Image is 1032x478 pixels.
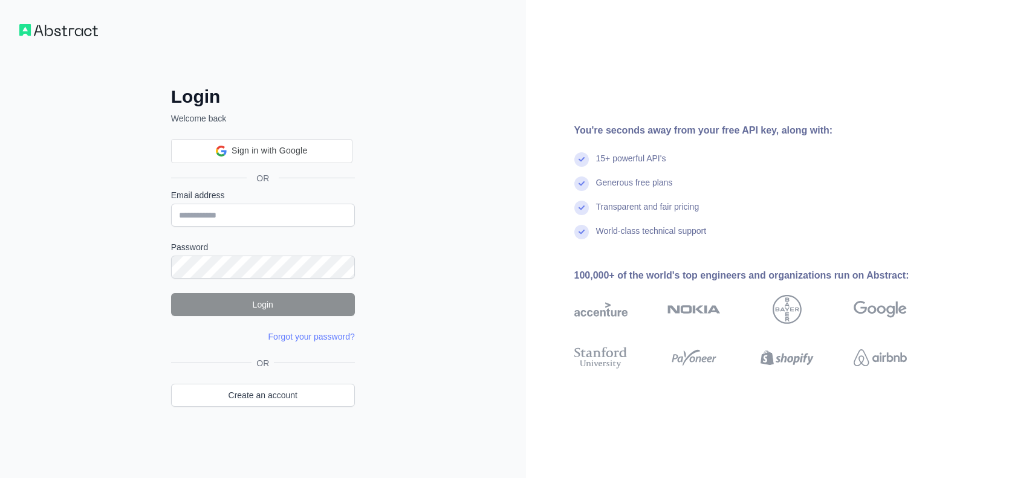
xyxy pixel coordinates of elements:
div: 15+ powerful API's [596,152,666,176]
img: check mark [574,225,589,239]
img: stanford university [574,344,628,371]
a: Forgot your password? [268,332,355,341]
img: Workflow [19,24,98,36]
img: bayer [773,295,802,324]
label: Email address [171,189,355,201]
span: Sign in with Google [232,144,307,157]
span: OR [252,357,274,369]
img: check mark [574,201,589,215]
h2: Login [171,86,355,108]
button: Login [171,293,355,316]
img: check mark [574,176,589,191]
div: Generous free plans [596,176,673,201]
div: World-class technical support [596,225,707,249]
label: Password [171,241,355,253]
img: airbnb [854,344,907,371]
img: accenture [574,295,628,324]
div: You're seconds away from your free API key, along with: [574,123,946,138]
img: shopify [761,344,814,371]
img: payoneer [667,344,721,371]
div: Sign in with Google [171,139,352,163]
span: OR [247,172,279,184]
img: google [854,295,907,324]
a: Create an account [171,384,355,407]
p: Welcome back [171,112,355,124]
img: check mark [574,152,589,167]
div: Transparent and fair pricing [596,201,699,225]
img: nokia [667,295,721,324]
div: 100,000+ of the world's top engineers and organizations run on Abstract: [574,268,946,283]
